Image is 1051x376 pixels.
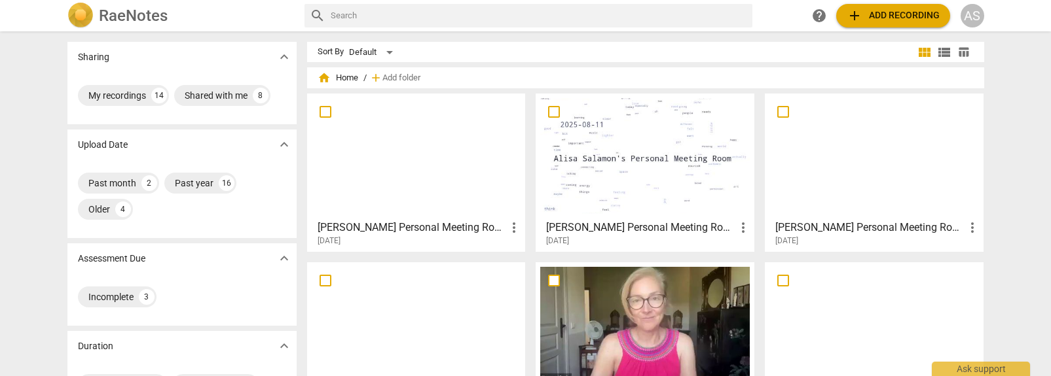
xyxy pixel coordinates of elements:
span: view_list [936,44,952,60]
span: more_vert [506,220,522,235]
div: 8 [253,88,268,103]
button: Tile view [915,43,934,62]
button: Show more [274,47,294,67]
h3: Alisa Salamon's Personal Meeting Room [775,220,965,235]
span: Home [318,71,358,84]
button: List view [934,43,954,62]
div: 14 [151,88,167,103]
div: 3 [139,289,155,305]
span: more_vert [735,220,751,235]
span: [DATE] [318,235,341,247]
a: Help [807,4,831,27]
a: LogoRaeNotes [67,3,294,29]
button: Show more [274,336,294,356]
span: Add folder [382,73,420,83]
input: Search [331,5,747,26]
a: [PERSON_NAME] Personal Meeting Room[DATE] [540,98,750,246]
div: Ask support [932,362,1030,376]
button: Upload [836,4,950,27]
h3: Alisa Salamon's Personal Meeting Room [546,220,735,235]
span: [DATE] [775,235,798,247]
span: search [310,8,325,24]
div: Sort By [318,47,344,57]
div: Shared with me [185,89,248,102]
span: [DATE] [546,235,569,247]
div: 16 [219,175,234,191]
button: AS [961,4,984,27]
div: Past year [175,177,213,190]
span: more_vert [965,220,980,235]
div: My recordings [88,89,146,102]
span: view_module [917,44,932,60]
a: [PERSON_NAME] Personal Meeting Room[DATE] [312,98,521,246]
span: add [847,8,862,24]
h3: Alisa Salamon's Personal Meeting Room [318,220,507,235]
span: help [811,8,827,24]
div: 2 [141,175,157,191]
p: Duration [78,339,113,353]
button: Show more [274,135,294,154]
div: 4 [115,201,131,217]
button: Table view [954,43,974,62]
p: Sharing [78,50,109,64]
span: expand_more [276,338,292,354]
span: expand_more [276,137,292,152]
div: Past month [88,177,136,190]
span: home [318,71,331,84]
div: Older [88,203,110,216]
p: Assessment Due [78,252,145,265]
span: add [369,71,382,84]
span: expand_more [276,49,292,65]
a: [PERSON_NAME] Personal Meeting Room[DATE] [769,98,979,246]
span: / [363,73,367,83]
div: Incomplete [88,290,134,303]
h2: RaeNotes [99,7,168,25]
button: Show more [274,248,294,268]
p: Upload Date [78,138,128,152]
div: Default [349,42,397,63]
span: Add recording [847,8,940,24]
img: Logo [67,3,94,29]
span: expand_more [276,250,292,266]
span: table_chart [957,46,970,58]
